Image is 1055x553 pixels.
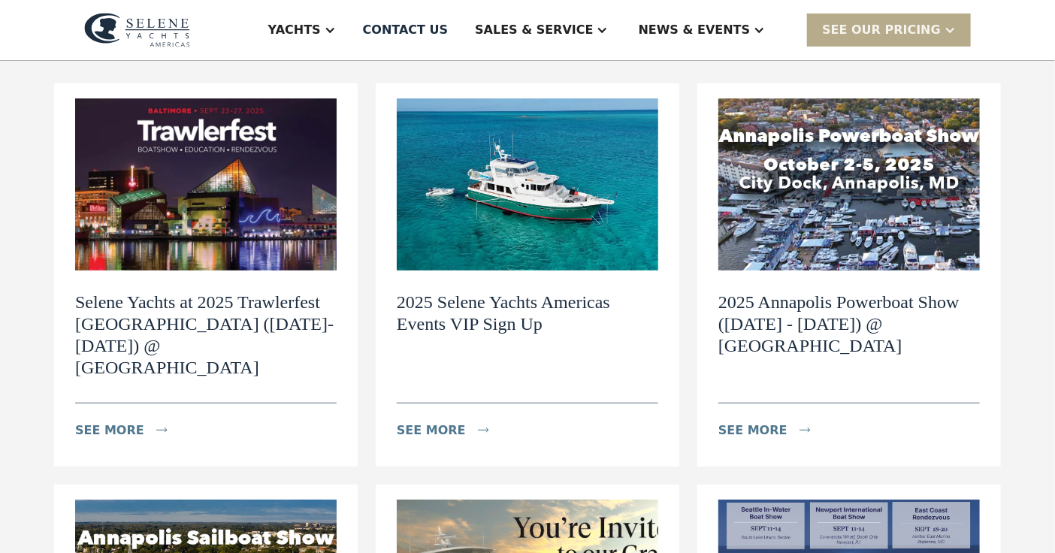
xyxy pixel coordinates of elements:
a: 2025 Selene Yachts Americas Events VIP Sign Upsee moreicon [376,83,679,467]
div: Contact US [363,21,449,39]
div: see more [718,422,787,440]
h2: 2025 Annapolis Powerboat Show ([DATE] - [DATE]) @ [GEOGRAPHIC_DATA] [718,292,980,356]
img: icon [478,428,489,433]
div: Sales & Service [475,21,593,39]
a: 2025 Annapolis Powerboat Show ([DATE] - [DATE]) @ [GEOGRAPHIC_DATA]see moreicon [697,83,1001,467]
div: see more [397,422,466,440]
div: SEE Our Pricing [807,14,971,46]
img: icon [156,428,168,433]
img: icon [800,428,811,433]
a: Selene Yachts at 2025 Trawlerfest [GEOGRAPHIC_DATA] ([DATE]-[DATE]) @ [GEOGRAPHIC_DATA]see moreicon [54,83,358,467]
h2: 2025 Selene Yachts Americas Events VIP Sign Up [397,292,658,335]
div: News & EVENTS [639,21,751,39]
div: SEE Our Pricing [822,21,941,39]
h2: Selene Yachts at 2025 Trawlerfest [GEOGRAPHIC_DATA] ([DATE]-[DATE]) @ [GEOGRAPHIC_DATA] [75,292,337,378]
div: see more [75,422,144,440]
div: Yachts [268,21,321,39]
img: logo [84,13,190,47]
